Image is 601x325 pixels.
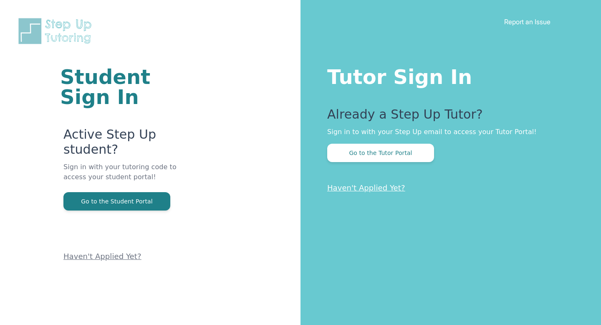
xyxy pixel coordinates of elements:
a: Report an Issue [504,18,550,26]
p: Already a Step Up Tutor? [327,107,568,127]
h1: Tutor Sign In [327,63,568,87]
a: Haven't Applied Yet? [327,183,405,192]
a: Haven't Applied Yet? [63,252,141,261]
button: Go to the Student Portal [63,192,170,211]
p: Active Step Up student? [63,127,200,162]
button: Go to the Tutor Portal [327,144,434,162]
a: Go to the Student Portal [63,197,170,205]
a: Go to the Tutor Portal [327,149,434,157]
h1: Student Sign In [60,67,200,107]
p: Sign in to with your Step Up email to access your Tutor Portal! [327,127,568,137]
img: Step Up Tutoring horizontal logo [17,17,97,46]
p: Sign in with your tutoring code to access your student portal! [63,162,200,192]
